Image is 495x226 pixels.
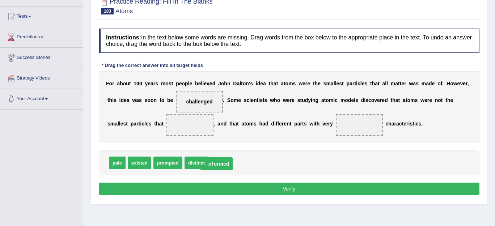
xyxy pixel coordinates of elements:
[274,121,276,127] b: i
[247,97,250,103] b: c
[361,97,364,103] b: d
[0,27,83,45] a: Predictions
[274,97,277,103] b: h
[217,121,220,127] b: a
[277,121,279,127] b: f
[288,81,293,86] b: m
[207,81,210,86] b: v
[293,81,296,86] b: s
[421,121,423,127] b: .
[422,81,426,86] b: m
[426,81,429,86] b: a
[126,121,128,127] b: t
[0,7,83,25] a: Tests
[188,81,190,86] b: l
[388,121,392,127] b: h
[378,81,380,86] b: t
[156,121,159,127] b: h
[269,81,271,86] b: t
[151,81,153,86] b: a
[412,121,414,127] b: t
[399,121,402,127] b: c
[432,81,435,86] b: e
[234,97,238,103] b: m
[179,81,182,86] b: e
[120,81,123,86] b: b
[395,97,398,103] b: a
[233,81,237,86] b: D
[398,97,400,103] b: t
[362,81,365,86] b: e
[246,81,249,86] b: n
[348,97,351,103] b: d
[342,81,344,86] b: t
[416,121,419,127] b: c
[124,97,127,103] b: e
[333,97,335,103] b: i
[334,81,335,86] b: l
[466,81,467,86] b: r
[154,97,157,103] b: n
[326,81,330,86] b: m
[406,97,407,103] b: t
[112,81,114,86] b: r
[313,121,315,127] b: i
[317,121,320,127] b: h
[139,81,142,86] b: 0
[224,121,227,127] b: d
[351,97,354,103] b: e
[322,121,325,127] b: v
[139,121,140,127] b: t
[249,97,251,103] b: i
[176,91,223,112] span: Drop target
[424,97,427,103] b: e
[331,81,334,86] b: a
[392,97,395,103] b: h
[106,81,109,86] b: F
[118,121,119,127] b: l
[270,97,274,103] b: w
[467,81,469,86] b: ,
[325,121,328,127] b: e
[352,81,354,86] b: r
[297,121,300,127] b: a
[237,121,239,127] b: t
[234,121,237,127] b: a
[161,97,165,103] b: o
[375,81,378,86] b: a
[155,81,158,86] b: s
[413,81,416,86] b: a
[441,81,443,86] b: f
[153,157,182,169] span: prompted
[330,121,333,127] b: y
[186,99,213,105] span: challenged
[323,81,326,86] b: s
[112,97,114,103] b: i
[396,121,399,127] b: a
[136,121,138,127] b: r
[354,81,356,86] b: t
[254,121,257,127] b: s
[110,121,115,127] b: m
[176,81,179,86] b: p
[115,8,133,14] small: Atoms
[198,81,201,86] b: e
[302,81,305,86] b: e
[335,97,338,103] b: c
[149,121,152,127] b: s
[453,81,457,86] b: w
[400,81,402,86] b: t
[244,121,246,127] b: t
[316,97,319,103] b: g
[271,121,274,127] b: d
[326,97,329,103] b: o
[120,121,123,127] b: e
[99,62,206,69] div: * Drag the correct answer into all target fields
[419,121,422,127] b: s
[274,81,276,86] b: a
[304,121,307,127] b: s
[282,121,284,127] b: r
[221,81,224,86] b: o
[200,157,233,170] span: performed
[365,97,368,103] b: s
